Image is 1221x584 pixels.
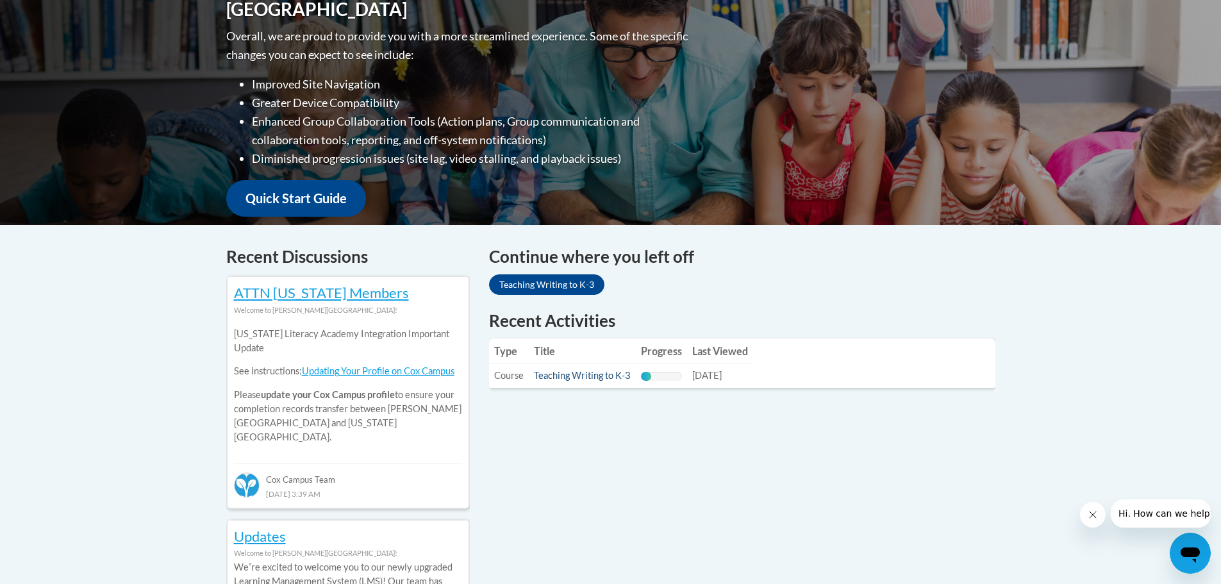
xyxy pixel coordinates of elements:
[252,94,691,112] li: Greater Device Compatibility
[302,365,454,376] a: Updating Your Profile on Cox Campus
[529,338,636,364] th: Title
[8,9,104,19] span: Hi. How can we help?
[1080,502,1106,528] iframe: Close message
[234,327,462,355] p: [US_STATE] Literacy Academy Integration Important Update
[234,472,260,498] img: Cox Campus Team
[234,546,462,560] div: Welcome to [PERSON_NAME][GEOGRAPHIC_DATA]!
[534,370,631,381] a: Teaching Writing to K-3
[226,244,470,269] h4: Recent Discussions
[252,75,691,94] li: Improved Site Navigation
[226,27,691,64] p: Overall, we are proud to provide you with a more streamlined experience. Some of the specific cha...
[252,112,691,149] li: Enhanced Group Collaboration Tools (Action plans, Group communication and collaboration tools, re...
[234,364,462,378] p: See instructions:
[687,338,753,364] th: Last Viewed
[234,463,462,486] div: Cox Campus Team
[692,370,722,381] span: [DATE]
[494,370,524,381] span: Course
[489,274,604,295] a: Teaching Writing to K-3
[234,303,462,317] div: Welcome to [PERSON_NAME][GEOGRAPHIC_DATA]!
[1170,533,1211,574] iframe: Button to launch messaging window
[636,338,687,364] th: Progress
[641,372,651,381] div: Progress, %
[234,487,462,501] div: [DATE] 3:39 AM
[234,284,409,301] a: ATTN [US_STATE] Members
[226,180,366,217] a: Quick Start Guide
[489,309,995,332] h1: Recent Activities
[234,528,286,545] a: Updates
[489,338,529,364] th: Type
[1111,499,1211,528] iframe: Message from company
[234,317,462,454] div: Please to ensure your completion records transfer between [PERSON_NAME][GEOGRAPHIC_DATA] and [US_...
[489,244,995,269] h4: Continue where you left off
[261,389,395,400] b: update your Cox Campus profile
[252,149,691,168] li: Diminished progression issues (site lag, video stalling, and playback issues)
